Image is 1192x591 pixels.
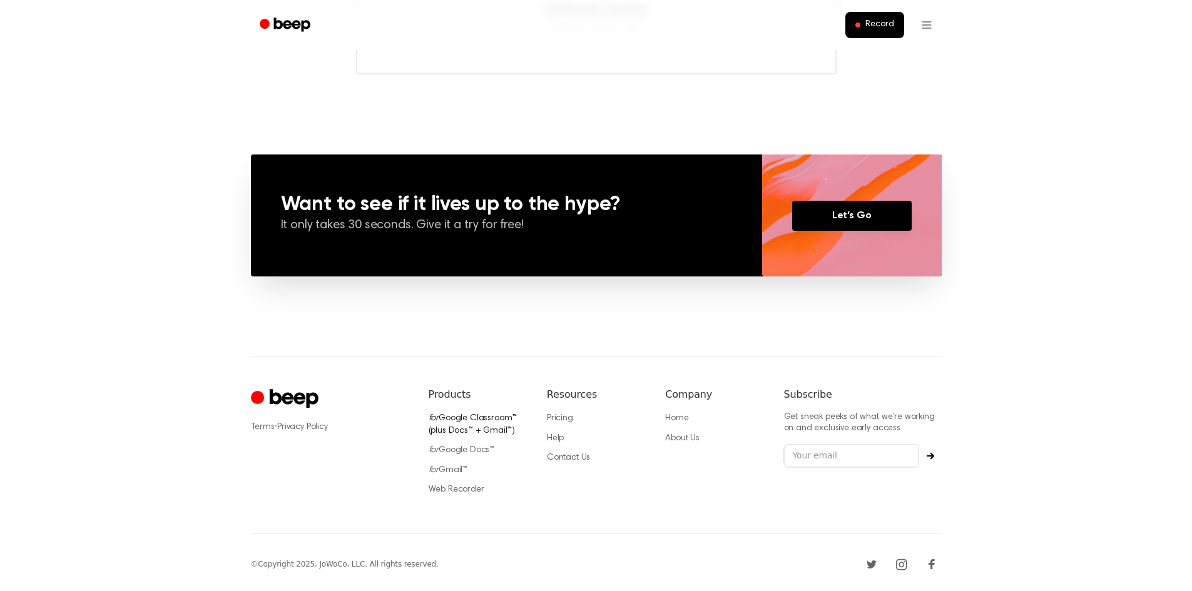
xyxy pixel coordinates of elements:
[429,446,439,455] i: for
[429,485,484,494] a: Web Recorder
[665,414,688,423] a: Home
[251,558,439,570] div: © Copyright 2025, JoWoCo, LLC. All rights reserved.
[429,387,527,402] h6: Products
[429,466,468,475] a: forGmail™
[922,554,942,574] a: Facebook
[792,201,912,231] a: Let’s Go
[784,444,919,468] input: Your email
[251,13,322,38] a: Beep
[251,423,275,432] a: Terms
[912,10,942,40] button: Open menu
[547,387,645,402] h6: Resources
[865,19,894,31] span: Record
[547,453,590,462] a: Contact Us
[892,554,912,574] a: Instagram
[429,466,439,475] i: for
[919,452,942,460] button: Subscribe
[429,414,517,435] a: forGoogle Classroom™ (plus Docs™ + Gmail™)
[429,414,439,423] i: for
[429,446,495,455] a: forGoogle Docs™
[251,387,322,412] a: Cruip
[277,423,328,432] a: Privacy Policy
[862,554,882,574] a: Twitter
[547,434,564,443] a: Help
[281,217,732,235] p: It only takes 30 seconds. Give it a try for free!
[251,421,409,433] div: ·
[547,414,573,423] a: Pricing
[281,194,732,215] h3: Want to see if it lives up to the hype?
[784,387,942,402] h6: Subscribe
[845,12,904,38] button: Record
[784,412,942,434] p: Get sneak peeks of what we’re working on and exclusive early access.
[665,434,700,443] a: About Us
[665,387,763,402] h6: Company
